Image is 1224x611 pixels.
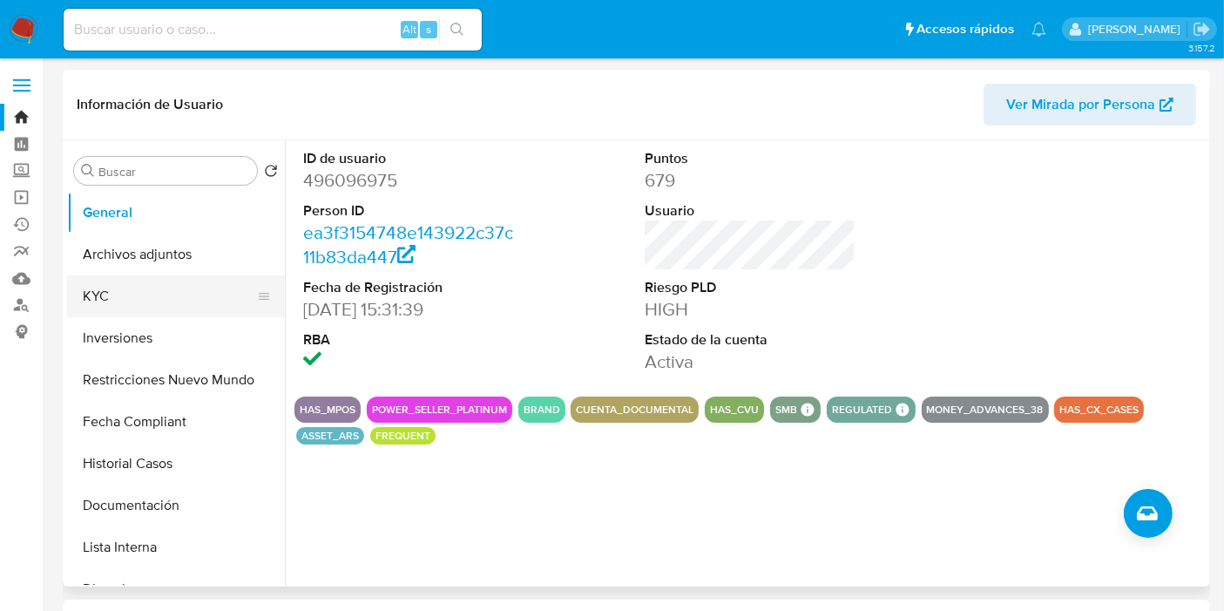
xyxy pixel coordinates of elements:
dt: Usuario [645,201,855,221]
button: Buscar [81,164,95,178]
dd: 679 [645,168,855,193]
button: Archivos adjuntos [67,234,285,275]
button: General [67,192,285,234]
button: Documentación [67,485,285,526]
button: Lista Interna [67,526,285,568]
dd: Activa [645,350,855,374]
input: Buscar usuario o caso... [64,18,482,41]
dt: ID de usuario [303,149,514,168]
button: Inversiones [67,317,285,359]
button: Historial Casos [67,443,285,485]
span: s [426,21,431,37]
dt: Fecha de Registración [303,278,514,297]
dt: RBA [303,330,514,350]
h1: Información de Usuario [77,96,223,113]
span: Alt [402,21,416,37]
a: ea3f3154748e143922c37c11b83da447 [303,220,513,269]
button: search-icon [439,17,475,42]
button: Volver al orden por defecto [264,164,278,183]
span: Ver Mirada por Persona [1006,84,1155,126]
dd: HIGH [645,297,855,322]
dd: 496096975 [303,168,514,193]
dt: Puntos [645,149,855,168]
p: andres.vilosio@mercadolibre.com [1088,21,1187,37]
button: Ver Mirada por Persona [984,84,1196,126]
dt: Person ID [303,201,514,221]
button: KYC [67,275,271,317]
a: Notificaciones [1031,22,1046,37]
button: Restricciones Nuevo Mundo [67,359,285,401]
dt: Riesgo PLD [645,278,855,297]
button: Direcciones [67,568,285,610]
dd: [DATE] 15:31:39 [303,297,514,322]
input: Buscar [98,164,250,180]
a: Salir [1193,20,1211,38]
dt: Estado de la cuenta [645,330,855,350]
span: Accesos rápidos [916,20,1014,38]
button: Fecha Compliant [67,401,285,443]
